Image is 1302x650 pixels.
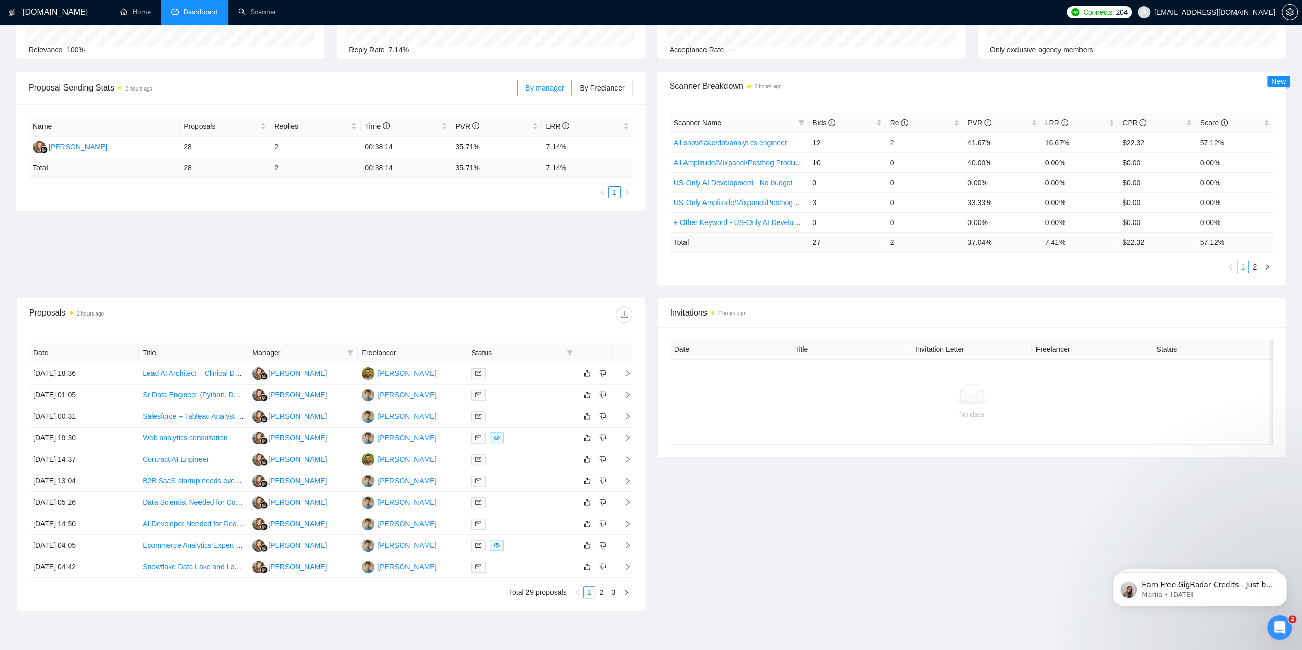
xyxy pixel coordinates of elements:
[252,475,265,487] img: NK
[1261,261,1273,273] li: Next Page
[139,385,248,406] td: Sr Data Engineer (Python, DBT, SQL)
[143,455,209,463] a: Contract AI Engineer
[252,369,327,377] a: NK[PERSON_NAME]
[886,192,964,212] td: 0
[1122,119,1146,127] span: CPR
[599,455,606,463] span: dislike
[963,172,1041,192] td: 0.00%
[268,432,327,443] div: [PERSON_NAME]
[125,86,152,92] time: 2 hours ago
[584,541,591,549] span: like
[584,498,591,506] span: like
[268,411,327,422] div: [PERSON_NAME]
[1061,119,1068,126] span: info-circle
[252,498,327,506] a: NK[PERSON_NAME]
[270,117,361,137] th: Replies
[886,152,964,172] td: 0
[597,432,609,444] button: dislike
[525,84,564,92] span: By manager
[362,475,374,487] img: RT
[1288,615,1296,623] span: 2
[143,520,367,528] a: AI Developer Needed for Real Estate Deal Document Parsing Platform
[1118,192,1196,212] td: $0.00
[808,192,886,212] td: 3
[599,369,606,377] span: dislike
[1140,9,1147,16] span: user
[67,46,85,54] span: 100%
[1196,232,1274,252] td: 57.12 %
[362,412,436,420] a: RT[PERSON_NAME]
[1196,152,1274,172] td: 0.00%
[252,347,343,358] span: Manager
[268,518,327,529] div: [PERSON_NAME]
[581,518,593,530] button: like
[184,8,218,16] span: Dashboard
[378,411,436,422] div: [PERSON_NAME]
[886,212,964,232] td: 0
[475,478,481,484] span: mail
[1282,4,1298,20] button: setting
[33,142,107,150] a: NK[PERSON_NAME]
[362,496,374,509] img: RT
[616,306,632,323] button: download
[260,373,268,380] img: gigradar-bm.png
[260,566,268,573] img: gigradar-bm.png
[362,410,374,423] img: RT
[252,562,327,570] a: NK[PERSON_NAME]
[886,132,964,152] td: 2
[565,345,575,361] span: filter
[624,189,630,195] span: right
[808,132,886,152] td: 12
[252,496,265,509] img: NK
[362,561,374,573] img: RT
[674,218,814,227] a: + Other Keyword - US-Only AI Development
[260,480,268,487] img: gigradar-bm.png
[268,540,327,551] div: [PERSON_NAME]
[584,412,591,420] span: like
[1196,172,1274,192] td: 0.00%
[378,475,436,486] div: [PERSON_NAME]
[180,137,270,158] td: 28
[620,586,632,598] button: right
[29,363,139,385] td: [DATE] 18:36
[378,389,436,400] div: [PERSON_NAME]
[268,454,327,465] div: [PERSON_NAME]
[1249,261,1261,273] li: 2
[1045,119,1069,127] span: LRR
[886,232,964,252] td: 2
[963,232,1041,252] td: 37.04 %
[455,122,479,130] span: PVR
[143,434,228,442] a: Web analytics consultation
[268,475,327,486] div: [PERSON_NAME]
[1116,7,1127,18] span: 204
[670,80,1274,93] span: Scanner Breakdown
[1041,232,1119,252] td: 7.41 %
[378,497,436,508] div: [PERSON_NAME]
[45,39,176,49] p: Message from Mariia, sent 5w ago
[599,541,606,549] span: dislike
[1041,192,1119,212] td: 0.00%
[901,119,908,126] span: info-circle
[728,46,733,54] span: --
[362,432,374,444] img: RT
[143,498,323,506] a: Data Scientist Needed for Competitor Customer Analysis
[143,477,457,485] a: B2B SaaS startup needs event tracking audit and implementation of Amplitude for product analytics
[29,117,180,137] th: Name
[139,343,248,363] th: Title
[345,345,356,361] span: filter
[260,459,268,466] img: gigradar-bm.png
[143,541,325,549] a: Ecommerce Analytics Expert Needed for Growth Strategy
[252,367,265,380] img: NK
[1261,261,1273,273] button: right
[596,186,608,198] li: Previous Page
[616,310,632,319] span: download
[1032,340,1153,360] th: Freelancer
[362,390,436,398] a: RT[PERSON_NAME]
[252,541,327,549] a: NK[PERSON_NAME]
[268,561,327,572] div: [PERSON_NAME]
[562,122,569,129] span: info-circle
[608,587,620,598] a: 3
[599,563,606,571] span: dislike
[567,350,573,356] span: filter
[180,158,270,178] td: 28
